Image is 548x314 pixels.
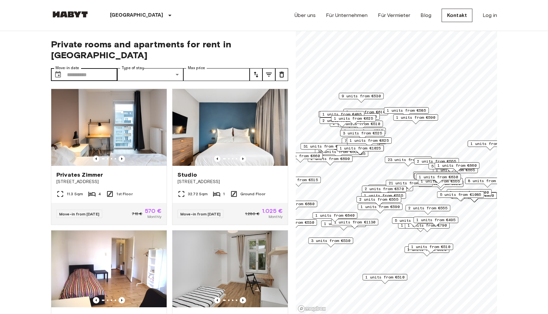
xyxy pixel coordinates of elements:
span: 2 units from €555 [359,197,398,202]
button: Previous image [93,156,99,162]
span: 2 units from €690 [311,156,350,162]
span: 2 units from €610 [346,109,385,115]
span: 1 units from €640 [315,213,354,218]
div: Map marker [416,174,461,184]
div: Map marker [337,145,384,155]
div: Map marker [465,178,510,188]
span: 5 units from €590 [395,218,434,223]
div: Map marker [362,186,407,196]
span: 1 units from €485 [322,111,361,117]
div: Map marker [358,204,403,213]
div: Map marker [437,191,484,201]
span: 1 units from €510 [411,244,450,250]
a: Kontakt [442,9,472,22]
span: 1 units from €515 [279,177,318,183]
span: 3 units from €525 [344,128,383,134]
div: Map marker [341,128,386,138]
div: Map marker [301,143,348,153]
span: 6 units from €950 [455,193,494,198]
div: Map marker [278,153,323,163]
label: Type of stay [122,65,144,71]
div: Map marker [405,205,450,215]
div: Map marker [308,238,353,247]
div: Map marker [339,93,384,103]
span: 5 units from €1085 [440,192,481,197]
div: Map marker [331,115,376,125]
div: Map marker [331,219,378,229]
button: tune [262,68,275,81]
div: Map marker [276,177,321,187]
div: Map marker [413,217,458,227]
a: Über uns [295,12,316,19]
span: Privates Zimmer [56,171,103,179]
div: Map marker [343,109,388,119]
span: 23 units from €530 [388,157,429,163]
span: 5 units from €660 [431,163,470,169]
div: Map marker [320,117,364,127]
span: 2 units from €600 [450,189,489,195]
span: 7 units from €585 [345,138,384,144]
button: tune [250,68,262,81]
div: Map marker [356,196,401,206]
label: Move-in date [55,65,79,71]
p: [GEOGRAPHIC_DATA] [110,12,163,19]
span: [STREET_ADDRESS] [178,179,283,185]
span: 1 units from €625 [334,116,373,121]
button: tune [275,68,288,81]
div: Map marker [340,130,385,140]
span: 1 units from €640 [417,173,456,179]
img: Marketing picture of unit DE-01-12-003-01Q [51,89,167,166]
img: Marketing picture of unit DE-01-481-006-01 [172,89,288,166]
span: 1 units from €610 [407,247,446,253]
div: Map marker [408,244,453,254]
div: Map marker [319,111,366,121]
span: 1 units from €645 [416,172,455,178]
span: Monthly [147,214,162,220]
span: Private rooms and apartments for rent in [GEOGRAPHIC_DATA] [51,39,288,60]
span: 715 € [132,211,142,217]
a: Log in [483,12,497,19]
span: Studio [178,171,197,179]
span: 11.3 Sqm [67,191,83,197]
span: 32.72 Sqm [188,191,208,197]
span: Ground Floor [240,191,266,197]
span: Monthly [269,214,283,220]
a: Marketing picture of unit DE-01-481-006-01Previous imagePrevious imageStudio[STREET_ADDRESS]32.72... [172,89,288,225]
span: 1 units from €1130 [334,219,376,225]
span: 1.280 € [245,211,260,217]
button: Previous image [93,297,99,303]
div: Map marker [404,246,449,256]
span: 3 units from €555 [338,114,377,119]
div: Map marker [368,185,413,195]
span: [STREET_ADDRESS] [56,179,162,185]
button: Previous image [119,156,125,162]
span: Move-in from [DATE] [180,212,220,216]
span: 4 units from €530 [275,220,314,225]
div: Map marker [468,141,512,150]
a: Für Vermieter [378,12,410,19]
div: Map marker [414,158,459,168]
span: 2 units from €570 [365,186,404,192]
span: 3 units from €525 [343,130,382,136]
div: Map marker [414,173,459,183]
button: Choose date [52,68,64,81]
div: Map marker [342,138,386,148]
span: 4 [98,191,101,197]
span: 570 € [145,208,162,214]
span: 1 units from €570 [324,221,363,227]
span: 1 units from €590 [396,115,435,120]
button: Previous image [240,156,246,162]
div: Map marker [308,156,353,165]
span: 1 units from €495 [416,217,455,223]
button: Previous image [240,297,246,303]
div: Map marker [414,173,459,183]
span: 1 units from €660 [281,153,320,159]
div: Map marker [386,180,433,190]
span: 1 units from €510 [365,274,404,280]
span: 3 units from €530 [311,238,350,244]
span: 9 units from €530 [342,93,381,99]
span: 1 units from €630 [419,174,458,180]
span: 1 [223,191,225,197]
button: Previous image [214,297,220,303]
div: Map marker [392,217,437,227]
